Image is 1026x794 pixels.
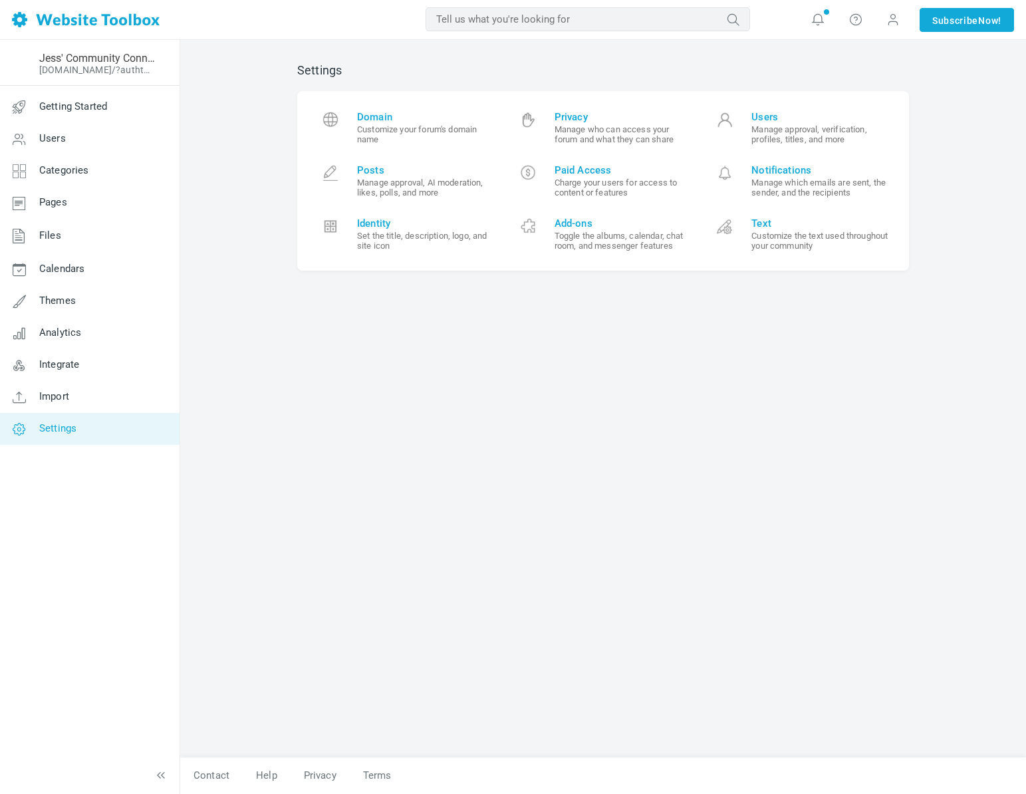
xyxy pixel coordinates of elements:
a: [DOMAIN_NAME]/?authtoken=8911aecda8f71d1074831b6eab94d99f&rememberMe=1 [39,65,155,75]
a: Users Manage approval, verification, profiles, titles, and more [702,101,899,154]
a: Domain Customize your forum's domain name [307,101,505,154]
a: SubscribeNow! [920,8,1014,32]
a: Notifications Manage which emails are sent, the sender, and the recipients [702,154,899,207]
small: Manage approval, verification, profiles, titles, and more [751,124,889,144]
a: Help [243,764,291,787]
a: Identity Set the title, description, logo, and site icon [307,207,505,261]
span: Getting Started [39,100,107,112]
span: Themes [39,295,76,307]
small: Toggle the albums, calendar, chat room, and messenger features [555,231,692,251]
a: Jess' Community Connection Corner [39,52,155,65]
span: Privacy [555,111,692,123]
span: Pages [39,196,67,208]
small: Customize your forum's domain name [357,124,495,144]
h2: Settings [297,63,909,78]
small: Set the title, description, logo, and site icon [357,231,495,251]
small: Manage approval, AI moderation, likes, polls, and more [357,178,495,198]
a: Posts Manage approval, AI moderation, likes, polls, and more [307,154,505,207]
span: Notifications [751,164,889,176]
small: Manage who can access your forum and what they can share [555,124,692,144]
a: Privacy [291,764,350,787]
a: Privacy Manage who can access your forum and what they can share [505,101,702,154]
span: Files [39,229,61,241]
a: Terms [350,764,405,787]
input: Tell us what you're looking for [426,7,750,31]
span: Calendars [39,263,84,275]
span: Posts [357,164,495,176]
a: Paid Access Charge your users for access to content or features [505,154,702,207]
a: Add-ons Toggle the albums, calendar, chat room, and messenger features [505,207,702,261]
span: Users [751,111,889,123]
small: Charge your users for access to content or features [555,178,692,198]
span: Settings [39,422,76,434]
span: Identity [357,217,495,229]
span: Analytics [39,327,81,338]
span: Import [39,390,69,402]
a: Contact [180,764,243,787]
span: Categories [39,164,89,176]
span: Domain [357,111,495,123]
span: Integrate [39,358,79,370]
small: Customize the text used throughout your community [751,231,889,251]
span: Paid Access [555,164,692,176]
img: noun-guarantee-6363754-FFFFFF.png [9,53,30,74]
span: Now! [978,13,1001,28]
small: Manage which emails are sent, the sender, and the recipients [751,178,889,198]
a: Text Customize the text used throughout your community [702,207,899,261]
span: Users [39,132,66,144]
span: Add-ons [555,217,692,229]
span: Text [751,217,889,229]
